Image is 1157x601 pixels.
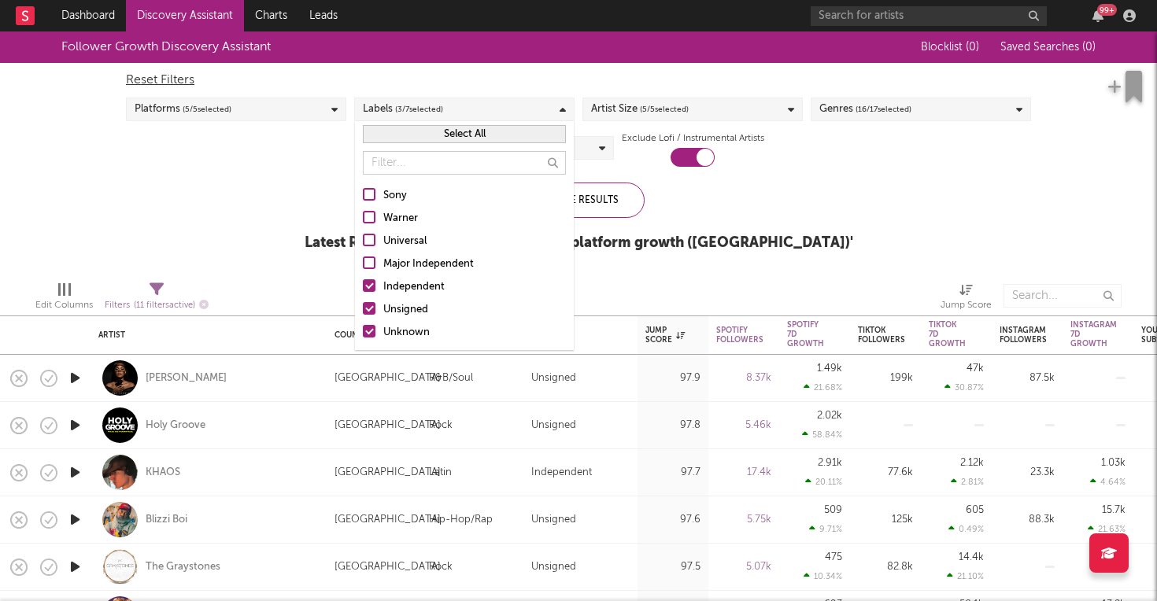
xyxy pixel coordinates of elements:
[802,430,842,440] div: 58.84 %
[105,296,209,315] div: Filters
[531,558,576,577] div: Unsigned
[716,463,771,482] div: 17.4k
[645,416,700,435] div: 97.8
[1097,4,1117,16] div: 99 +
[98,330,311,340] div: Artist
[1000,326,1047,345] div: Instagram Followers
[105,276,209,322] div: Filters(11 filters active)
[429,511,493,529] div: Hip-Hop/Rap
[809,524,842,534] div: 9.71 %
[1092,9,1103,22] button: 99+
[1000,369,1055,388] div: 87.5k
[716,511,771,529] div: 5.75k
[1102,505,1126,515] div: 15.7k
[858,326,905,345] div: Tiktok Followers
[61,38,271,57] div: Follower Growth Discovery Assistant
[804,382,842,393] div: 21.68 %
[363,100,443,119] div: Labels
[305,234,853,253] div: Latest Results for Sodatone Pick ' Cross-platform growth ([GEOGRAPHIC_DATA]) '
[716,326,763,345] div: Spotify Followers
[531,330,622,340] div: Label
[383,186,566,205] div: Sony
[645,511,700,529] div: 97.6
[146,371,227,385] a: [PERSON_NAME]
[817,411,842,421] div: 2.02k
[858,511,913,529] div: 125k
[531,369,576,388] div: Unsigned
[645,463,700,482] div: 97.7
[383,323,566,342] div: Unknown
[335,369,441,388] div: [GEOGRAPHIC_DATA]
[951,477,984,487] div: 2.81 %
[959,552,984,562] div: 14.4k
[1090,477,1126,487] div: 4.64 %
[819,100,911,119] div: Genres
[944,382,984,393] div: 30.87 %
[645,369,700,388] div: 97.9
[921,42,979,53] span: Blocklist
[335,511,441,529] div: [GEOGRAPHIC_DATA]
[824,505,842,515] div: 509
[716,558,771,577] div: 5.07k
[335,330,405,340] div: Country
[1004,284,1122,308] input: Search...
[716,369,771,388] div: 8.37k
[531,463,592,482] div: Independent
[135,100,231,119] div: Platforms
[383,300,566,319] div: Unsigned
[531,511,576,529] div: Unsigned
[805,477,842,487] div: 20.11 %
[941,296,992,315] div: Jump Score
[35,296,93,315] div: Edit Columns
[1000,463,1055,482] div: 23.3k
[429,558,453,577] div: Rock
[947,571,984,581] div: 21.10 %
[134,301,195,310] span: ( 11 filters active)
[146,513,187,527] a: Blizzi Boi
[429,369,473,388] div: R&B/Soul
[335,416,441,435] div: [GEOGRAPHIC_DATA]
[383,255,566,274] div: Major Independent
[1101,458,1126,468] div: 1.03k
[383,209,566,228] div: Warner
[811,6,1047,26] input: Search for artists
[996,41,1096,53] button: Saved Searches (0)
[591,100,689,119] div: Artist Size
[948,524,984,534] div: 0.49 %
[383,232,566,251] div: Universal
[395,100,443,119] span: ( 3 / 7 selected)
[146,418,205,433] a: Holy Groove
[335,463,441,482] div: [GEOGRAPHIC_DATA]
[429,463,452,482] div: Latin
[383,278,566,297] div: Independent
[804,571,842,581] div: 10.34 %
[818,458,842,468] div: 2.91k
[858,463,913,482] div: 77.6k
[967,363,984,374] div: 47k
[429,416,453,435] div: Rock
[787,320,824,348] div: Spotify 7D Growth
[1000,511,1055,529] div: 88.3k
[817,363,842,374] div: 1.49k
[183,100,231,119] span: ( 5 / 5 selected)
[1088,524,1126,534] div: 21.63 %
[856,100,911,119] span: ( 16 / 17 selected)
[622,129,764,148] label: Exclude Lofi / Instrumental Artists
[146,466,180,480] a: KHAOS
[960,458,984,468] div: 2.12k
[858,558,913,577] div: 82.8k
[512,183,645,218] div: Update Results
[363,151,566,175] input: Filter...
[531,416,576,435] div: Unsigned
[941,276,992,322] div: Jump Score
[966,42,979,53] span: ( 0 )
[716,416,771,435] div: 5.46k
[1070,320,1117,348] div: Instagram 7D Growth
[146,560,220,574] a: The Graystones
[335,558,441,577] div: [GEOGRAPHIC_DATA]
